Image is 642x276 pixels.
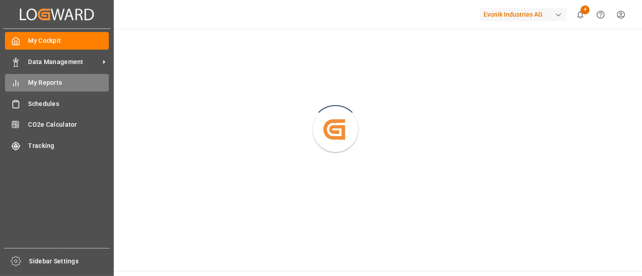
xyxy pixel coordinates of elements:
button: show 4 new notifications [570,5,591,25]
a: My Reports [5,74,109,92]
a: My Cockpit [5,32,109,50]
a: Schedules [5,95,109,112]
span: My Cockpit [28,36,109,46]
button: Help Center [591,5,611,25]
span: Tracking [28,141,109,151]
span: My Reports [28,78,109,87]
button: Evonik Industries AG [480,6,570,23]
span: CO2e Calculator [28,120,109,129]
a: CO2e Calculator [5,116,109,133]
span: Data Management [28,57,100,67]
span: Schedules [28,99,109,109]
a: Tracking [5,137,109,154]
span: 4 [581,5,590,14]
span: Sidebar Settings [29,257,110,266]
div: Evonik Industries AG [480,8,567,21]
